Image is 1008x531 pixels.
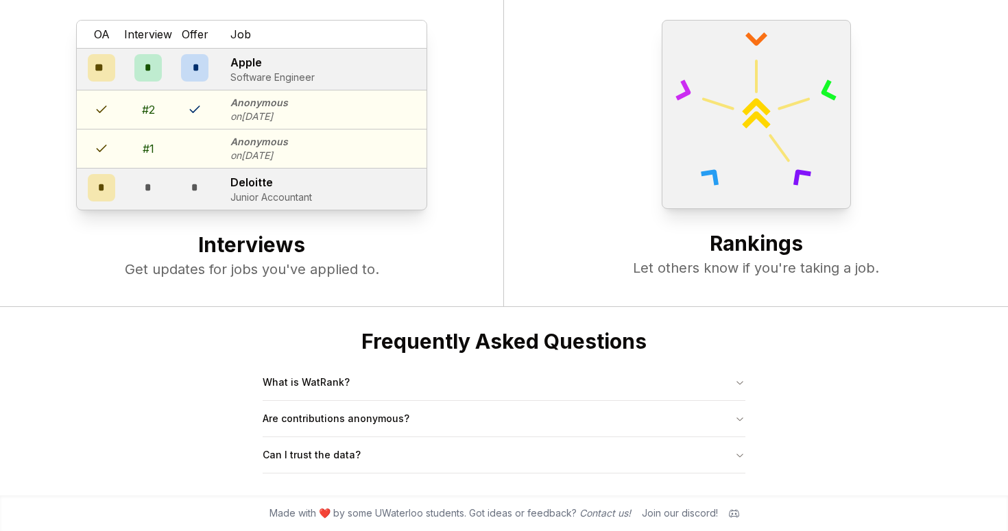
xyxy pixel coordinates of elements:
[142,101,155,118] div: # 2
[263,365,745,400] button: What is WatRank?
[230,71,315,84] p: Software Engineer
[124,26,172,42] span: Interview
[579,507,631,519] a: Contact us!
[182,26,208,42] span: Offer
[531,231,981,258] h2: Rankings
[230,26,251,42] span: Job
[531,258,981,277] p: Let others know if you're taking a job.
[230,96,288,110] p: Anonymous
[230,174,312,190] p: Deloitte
[94,26,110,42] span: OA
[263,329,745,354] h2: Frequently Asked Questions
[263,437,745,473] button: Can I trust the data?
[230,135,288,149] p: Anonymous
[27,260,476,279] p: Get updates for jobs you've applied to.
[230,149,288,162] p: on [DATE]
[230,54,315,71] p: Apple
[642,506,718,520] div: Join our discord!
[143,140,154,157] div: # 1
[27,232,476,260] h2: Interviews
[230,110,288,123] p: on [DATE]
[269,506,631,520] span: Made with ❤️ by some UWaterloo students. Got ideas or feedback?
[263,401,745,436] button: Are contributions anonymous?
[230,190,312,204] p: Junior Accountant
